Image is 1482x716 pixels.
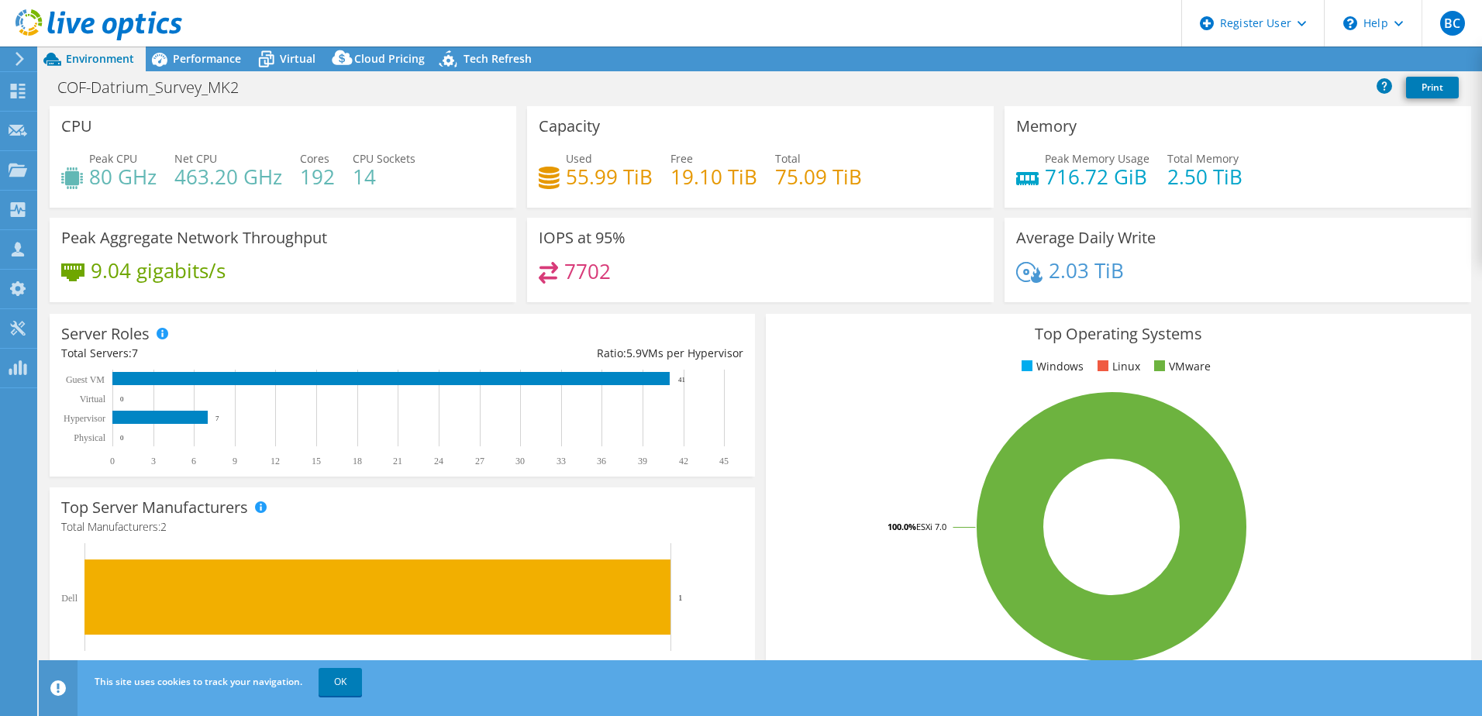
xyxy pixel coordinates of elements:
[1045,168,1149,185] h4: 716.72 GiB
[638,456,647,466] text: 39
[191,456,196,466] text: 6
[215,415,219,422] text: 7
[1440,11,1465,36] span: BC
[539,118,600,135] h3: Capacity
[74,432,105,443] text: Physical
[566,168,653,185] h4: 55.99 TiB
[61,229,327,246] h3: Peak Aggregate Network Throughput
[1343,16,1357,30] svg: \n
[64,413,105,424] text: Hypervisor
[160,519,167,534] span: 2
[120,434,124,442] text: 0
[353,151,415,166] span: CPU Sockets
[678,376,685,384] text: 41
[300,151,329,166] span: Cores
[89,168,157,185] h4: 80 GHz
[1016,229,1156,246] h3: Average Daily Write
[775,151,801,166] span: Total
[95,675,302,688] span: This site uses cookies to track your navigation.
[132,346,138,360] span: 7
[300,168,335,185] h4: 192
[566,151,592,166] span: Used
[1049,262,1124,279] h4: 2.03 TiB
[173,51,241,66] span: Performance
[393,456,402,466] text: 21
[402,345,743,362] div: Ratio: VMs per Hypervisor
[1016,118,1077,135] h3: Memory
[475,456,484,466] text: 27
[353,456,362,466] text: 18
[233,456,237,466] text: 9
[312,456,321,466] text: 15
[434,456,443,466] text: 24
[916,521,946,532] tspan: ESXi 7.0
[61,518,743,535] h4: Total Manufacturers:
[319,668,362,696] a: OK
[564,263,611,280] h4: 7702
[1406,77,1459,98] a: Print
[464,51,532,66] span: Tech Refresh
[777,325,1460,343] h3: Top Operating Systems
[1167,168,1242,185] h4: 2.50 TiB
[271,456,280,466] text: 12
[679,456,688,466] text: 42
[670,168,757,185] h4: 19.10 TiB
[80,394,106,404] text: Virtual
[557,456,566,466] text: 33
[61,499,248,516] h3: Top Server Manufacturers
[353,168,415,185] h4: 14
[89,151,137,166] span: Peak CPU
[61,593,78,604] text: Dell
[151,456,156,466] text: 3
[61,345,402,362] div: Total Servers:
[174,151,217,166] span: Net CPU
[887,521,916,532] tspan: 100.0%
[539,229,626,246] h3: IOPS at 95%
[719,456,729,466] text: 45
[110,456,115,466] text: 0
[1045,151,1149,166] span: Peak Memory Usage
[597,456,606,466] text: 36
[670,151,693,166] span: Free
[626,346,642,360] span: 5.9
[280,51,315,66] span: Virtual
[66,374,105,385] text: Guest VM
[678,593,683,602] text: 1
[354,51,425,66] span: Cloud Pricing
[1167,151,1239,166] span: Total Memory
[775,168,862,185] h4: 75.09 TiB
[120,395,124,403] text: 0
[1094,358,1140,375] li: Linux
[66,51,134,66] span: Environment
[515,456,525,466] text: 30
[174,168,282,185] h4: 463.20 GHz
[61,118,92,135] h3: CPU
[50,79,263,96] h1: COF-Datrium_Survey_MK2
[1018,358,1084,375] li: Windows
[91,262,226,279] h4: 9.04 gigabits/s
[61,325,150,343] h3: Server Roles
[1150,358,1211,375] li: VMware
